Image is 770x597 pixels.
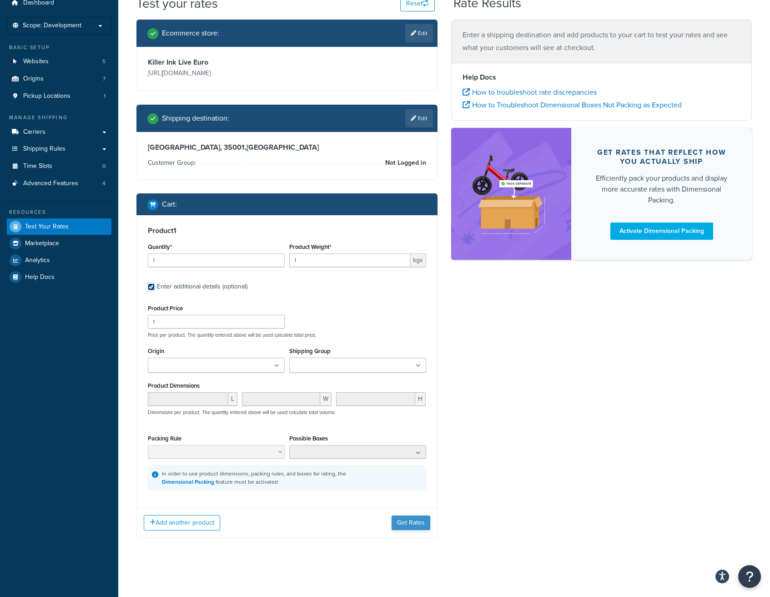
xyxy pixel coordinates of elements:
[23,180,78,187] span: Advanced Features
[405,24,433,42] a: Edit
[162,29,219,37] h2: Ecommerce store :
[146,409,336,415] p: Dimensions per product. The quantity entered above will be used calculate total volume.
[738,565,761,588] button: Open Resource Center
[148,58,285,67] h3: Killer Ink Live Euro
[7,71,111,87] li: Origins
[289,435,328,442] label: Possible Boxes
[162,478,214,486] a: Dimensional Packing
[7,175,111,192] li: Advanced Features
[103,75,106,83] span: 7
[7,53,111,70] a: Websites5
[289,348,331,354] label: Shipping Group
[148,143,426,152] h3: [GEOGRAPHIC_DATA], 35001 , [GEOGRAPHIC_DATA]
[289,253,410,267] input: 0.00
[392,516,430,530] button: Get Rates
[7,175,111,192] a: Advanced Features4
[162,470,346,486] div: In order to use product dimensions, packing rules, and boxes for rating, the feature must be acti...
[593,173,730,206] div: Efficiently pack your products and display more accurate rates with Dimensional Packing.
[593,148,730,166] div: Get rates that reflect how you actually ship
[7,158,111,175] a: Time Slots0
[25,257,50,264] span: Analytics
[23,128,45,136] span: Carriers
[7,252,111,268] a: Analytics
[25,240,59,248] span: Marketplace
[415,392,426,406] span: H
[7,53,111,70] li: Websites
[104,92,106,100] span: 1
[157,280,247,293] div: Enter additional details (optional)
[405,109,433,127] a: Edit
[7,71,111,87] a: Origins7
[7,208,111,216] div: Resources
[463,100,682,110] a: How to Troubleshoot Dimensional Boxes Not Packing as Expected
[7,158,111,175] li: Time Slots
[410,253,426,267] span: kgs
[148,226,426,235] h3: Product 1
[102,58,106,66] span: 5
[148,243,172,250] label: Quantity*
[7,44,111,51] div: Basic Setup
[463,87,597,97] a: How to troubleshoot rate discrepancies
[7,88,111,105] a: Pickup Locations1
[23,145,65,153] span: Shipping Rules
[7,218,111,235] a: Test Your Rates
[146,332,428,338] p: Price per product. The quantity entered above will be used calculate total price.
[7,141,111,157] a: Shipping Rules
[383,157,426,168] span: Not Logged in
[162,114,229,122] h2: Shipping destination :
[23,58,49,66] span: Websites
[23,75,44,83] span: Origins
[23,22,81,30] span: Scope: Development
[148,283,155,290] input: Enter additional details (optional)
[463,29,741,54] p: Enter a shipping destination and add products to your cart to test your rates and see what your c...
[148,253,285,267] input: 0.0
[465,142,558,246] img: feature-image-dim-d40ad3071a2b3c8e08177464837368e35600d3c5e73b18a22c1e4bb210dc32ac.png
[148,435,181,442] label: Packing Rule
[102,162,106,170] span: 0
[148,305,183,312] label: Product Price
[7,269,111,285] a: Help Docs
[463,72,741,83] h4: Help Docs
[7,114,111,121] div: Manage Shipping
[144,515,220,531] button: Add another product
[25,273,55,281] span: Help Docs
[23,162,52,170] span: Time Slots
[102,180,106,187] span: 4
[7,124,111,141] a: Carriers
[289,243,331,250] label: Product Weight*
[7,235,111,252] a: Marketplace
[320,392,332,406] span: W
[23,92,70,100] span: Pickup Locations
[148,67,285,80] p: [URL][DOMAIN_NAME]
[162,200,177,208] h2: Cart :
[25,223,69,231] span: Test Your Rates
[228,392,237,406] span: L
[148,348,164,354] label: Origin
[7,88,111,105] li: Pickup Locations
[610,223,713,240] a: Activate Dimensional Packing
[148,158,198,167] span: Customer Group:
[148,382,200,389] label: Product Dimensions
